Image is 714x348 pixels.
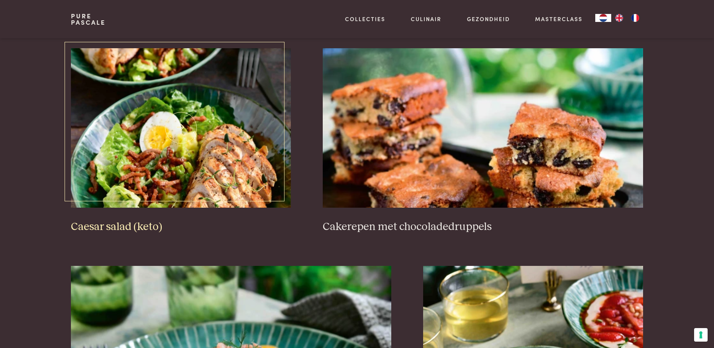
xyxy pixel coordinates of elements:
[627,14,643,22] a: FR
[535,15,583,23] a: Masterclass
[71,48,291,234] a: Caesar salad (keto) Caesar salad (keto)
[611,14,627,22] a: EN
[323,48,643,208] img: Cakerepen met chocoladedruppels
[323,220,643,234] h3: Cakerepen met chocoladedruppels
[345,15,385,23] a: Collecties
[595,14,643,22] aside: Language selected: Nederlands
[323,48,643,234] a: Cakerepen met chocoladedruppels Cakerepen met chocoladedruppels
[595,14,611,22] div: Language
[71,220,291,234] h3: Caesar salad (keto)
[611,14,643,22] ul: Language list
[71,48,291,208] img: Caesar salad (keto)
[694,328,708,342] button: Uw voorkeuren voor toestemming voor trackingtechnologieën
[411,15,441,23] a: Culinair
[467,15,510,23] a: Gezondheid
[595,14,611,22] a: NL
[71,13,106,26] a: PurePascale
